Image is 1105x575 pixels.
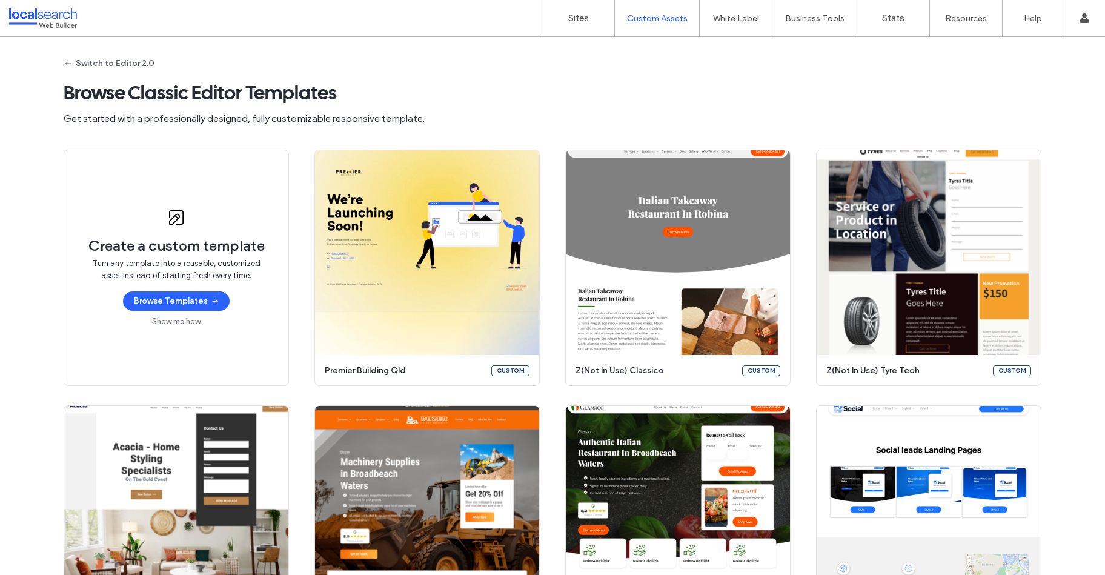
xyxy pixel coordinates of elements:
span: Browse Classic Editor Templates [64,81,1041,105]
span: premier building qld [325,365,484,377]
label: Business Tools [785,13,845,24]
span: z(not in use) tyre tech [826,365,986,377]
span: z(not in use) classico [576,365,735,377]
label: Help [1024,13,1042,24]
span: Turn any template into a reusable, customized asset instead of starting fresh every time. [88,258,264,282]
label: Custom Assets [627,13,688,24]
label: Resources [945,13,987,24]
label: Stats [882,13,904,24]
span: Get started with a professionally designed, fully customizable responsive template. [64,112,1041,125]
a: Show me how [152,316,201,328]
div: Custom [993,365,1031,376]
button: Switch to Editor 2.0 [64,54,154,73]
button: Browse Templates [123,291,230,311]
div: Custom [491,365,529,376]
label: Sites [568,13,589,24]
div: Custom [742,365,780,376]
span: Create a custom template [88,237,265,255]
label: White Label [713,13,759,24]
